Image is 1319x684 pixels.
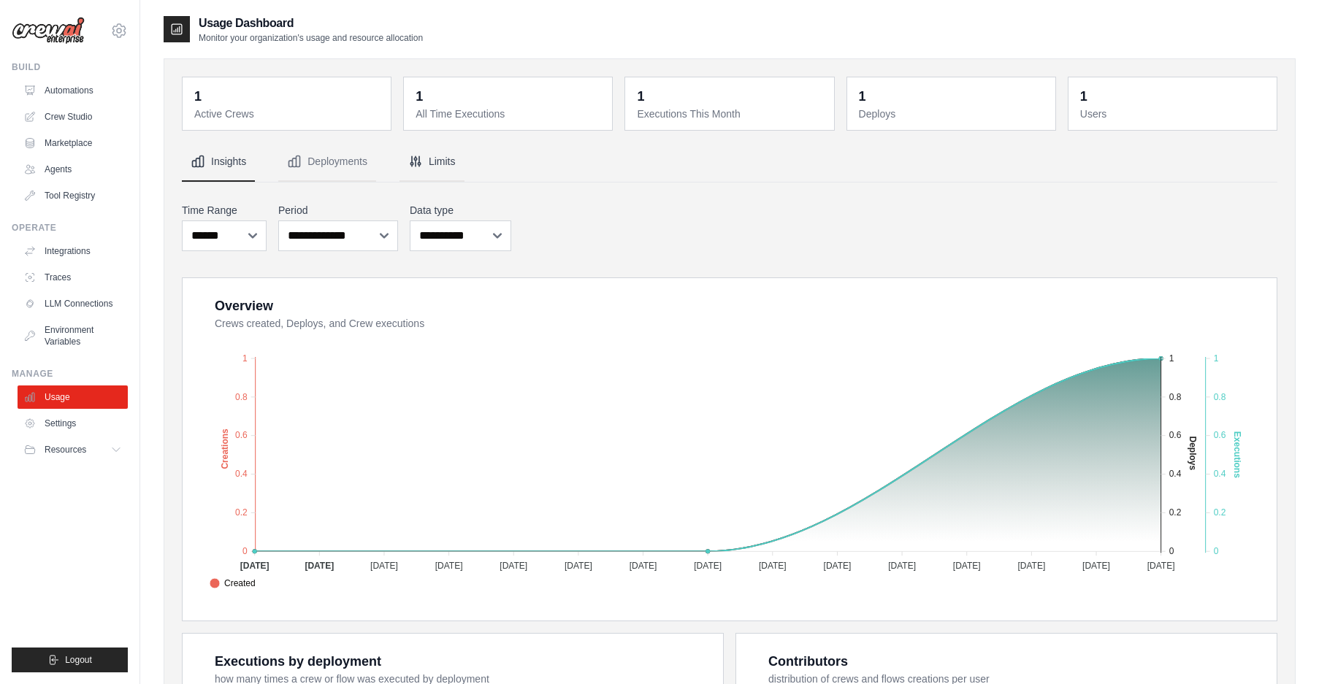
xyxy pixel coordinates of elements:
dt: Deploys [859,107,1047,121]
tspan: 0.8 [235,392,248,402]
span: Resources [45,444,86,456]
tspan: [DATE] [694,561,722,571]
tspan: [DATE] [888,561,916,571]
div: Contributors [768,651,848,672]
img: Logo [12,17,85,45]
div: 1 [637,86,644,107]
text: Executions [1232,431,1242,478]
a: Agents [18,158,128,181]
dt: All Time Executions [416,107,603,121]
span: Logout [65,654,92,666]
div: 1 [416,86,423,107]
tspan: 0 [242,546,248,556]
a: Settings [18,412,128,435]
a: Integrations [18,239,128,263]
dt: Crews created, Deploys, and Crew executions [215,316,1259,331]
a: Tool Registry [18,184,128,207]
tspan: [DATE] [500,561,527,571]
h2: Usage Dashboard [199,15,423,32]
tspan: [DATE] [1147,561,1175,571]
tspan: 0.4 [1169,469,1182,479]
a: Automations [18,79,128,102]
button: Insights [182,142,255,182]
p: Monitor your organization's usage and resource allocation [199,32,423,44]
dt: Users [1080,107,1268,121]
tspan: 0.8 [1169,392,1182,402]
tspan: [DATE] [759,561,787,571]
label: Period [278,203,398,218]
div: 1 [859,86,866,107]
tspan: 0 [1214,546,1219,556]
button: Limits [399,142,464,182]
div: Overview [215,296,273,316]
a: Traces [18,266,128,289]
tspan: 0.2 [1214,507,1226,518]
a: Environment Variables [18,318,128,353]
tspan: 1 [1169,353,1174,364]
nav: Tabs [182,142,1277,182]
text: Deploys [1188,436,1198,470]
tspan: 1 [1214,353,1219,364]
tspan: [DATE] [1017,561,1045,571]
button: Resources [18,438,128,461]
tspan: [DATE] [305,561,334,571]
tspan: 0.6 [1214,430,1226,440]
tspan: 0.6 [235,430,248,440]
a: LLM Connections [18,292,128,315]
tspan: 1 [242,353,248,364]
a: Crew Studio [18,105,128,128]
dt: Active Crews [194,107,382,121]
a: Marketplace [18,131,128,155]
div: Build [12,61,128,73]
div: 1 [194,86,202,107]
tspan: [DATE] [565,561,592,571]
tspan: 0.4 [1214,469,1226,479]
tspan: 0.6 [1169,430,1182,440]
button: Logout [12,648,128,672]
button: Deployments [278,142,376,182]
tspan: [DATE] [240,561,269,571]
tspan: [DATE] [630,561,657,571]
div: Operate [12,222,128,234]
tspan: 0.8 [1214,392,1226,402]
tspan: 0 [1169,546,1174,556]
a: Usage [18,385,128,409]
tspan: [DATE] [435,561,463,571]
label: Time Range [182,203,267,218]
tspan: 0.4 [235,469,248,479]
div: Executions by deployment [215,651,381,672]
tspan: [DATE] [1082,561,1110,571]
div: Manage [12,368,128,380]
text: Creations [220,429,230,469]
label: Data type [410,203,511,218]
tspan: [DATE] [370,561,398,571]
div: 1 [1080,86,1087,107]
tspan: 0.2 [1169,507,1182,518]
tspan: [DATE] [824,561,852,571]
tspan: 0.2 [235,507,248,518]
dt: Executions This Month [637,107,825,121]
span: Created [210,577,256,590]
tspan: [DATE] [953,561,981,571]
